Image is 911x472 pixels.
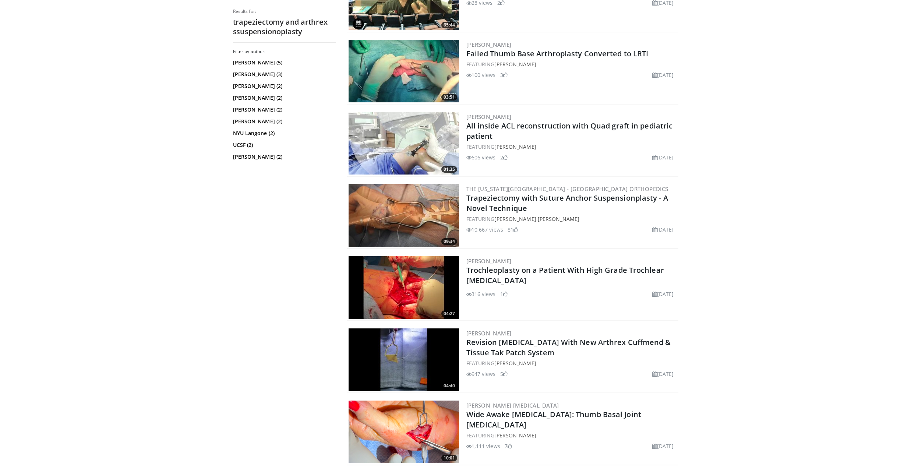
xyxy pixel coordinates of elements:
div: FEATURING [466,359,677,367]
span: 04:27 [441,310,457,317]
a: Revision [MEDICAL_DATA] With New Arthrex Cuffmend & Tissue Tak Patch System [466,337,671,357]
a: NYU Langone (2) [233,130,334,137]
li: 3 [500,71,508,79]
a: [PERSON_NAME] [494,432,536,439]
a: 03:51 [349,40,459,102]
img: 224847ca-dbea-4379-ba56-dd9ddb5e56d3.png.300x170_q85_crop-smart_upscale.png [349,401,459,463]
a: [PERSON_NAME] (2) [233,82,334,90]
span: 10:01 [441,455,457,461]
a: [PERSON_NAME] [538,215,579,222]
a: [PERSON_NAME] [466,257,512,265]
li: [DATE] [652,370,674,378]
li: 947 views [466,370,496,378]
li: [DATE] [652,226,674,233]
li: [DATE] [652,442,674,450]
a: Trochleoplasty on a Patient With High Grade Trochlear [MEDICAL_DATA] [466,265,664,285]
li: 81 [508,226,518,233]
a: [PERSON_NAME] [MEDICAL_DATA] [466,402,559,409]
img: 1e56fb93-9923-46c5-95db-3805b87b86e9.300x170_q85_crop-smart_upscale.jpg [349,184,459,247]
div: FEATURING , [466,215,677,223]
div: FEATURING [466,60,677,68]
a: [PERSON_NAME] [466,113,512,120]
a: [PERSON_NAME] (2) [233,94,334,102]
p: Results for: [233,8,336,14]
li: 10,667 views [466,226,503,233]
a: [PERSON_NAME] (2) [233,106,334,113]
a: [PERSON_NAME] (3) [233,71,334,78]
li: [DATE] [652,290,674,298]
li: 2 [500,154,508,161]
a: Trapeziectomy with Suture Anchor Suspensionplasty - A Novel Technique [466,193,668,213]
span: 03:51 [441,94,457,101]
li: 606 views [466,154,496,161]
li: [DATE] [652,71,674,79]
span: 09:34 [441,238,457,245]
div: FEATURING [466,432,677,439]
a: Failed Thumb Base Arthroplasty Converted to LRTI [466,49,649,59]
a: 10:01 [349,401,459,463]
img: 426acde8-f727-4a7a-920d-39c8797bca81.300x170_q85_crop-smart_upscale.jpg [349,112,459,175]
a: [PERSON_NAME] [494,215,536,222]
li: 7 [505,442,512,450]
img: c0b320eb-c7c0-46ad-8883-98431510b2de.300x170_q85_crop-smart_upscale.jpg [349,328,459,391]
img: 3a1852cc-3328-42c2-816a-f1c8c9acb07d.300x170_q85_crop-smart_upscale.jpg [349,256,459,319]
a: 09:34 [349,184,459,247]
a: The [US_STATE][GEOGRAPHIC_DATA] - [GEOGRAPHIC_DATA] Orthopedics [466,185,668,193]
a: [PERSON_NAME] [494,360,536,367]
a: 04:27 [349,256,459,319]
li: 1,111 views [466,442,500,450]
a: All inside ACL reconstruction with Quad graft in pediatric patient [466,121,673,141]
div: FEATURING [466,143,677,151]
li: [DATE] [652,154,674,161]
h2: trapeziectomy and arthrex ssuspensionoplasty [233,17,336,36]
span: 04:40 [441,383,457,389]
a: Wide Awake [MEDICAL_DATA]: Thumb Basal Joint [MEDICAL_DATA] [466,409,641,430]
li: 5 [500,370,508,378]
li: 316 views [466,290,496,298]
a: [PERSON_NAME] [494,61,536,68]
a: [PERSON_NAME] (5) [233,59,334,66]
li: 1 [500,290,508,298]
li: 100 views [466,71,496,79]
a: 04:40 [349,328,459,391]
a: UCSF (2) [233,141,334,149]
a: [PERSON_NAME] [494,143,536,150]
a: [PERSON_NAME] (2) [233,118,334,125]
h3: Filter by author: [233,49,336,54]
a: 01:35 [349,112,459,175]
a: [PERSON_NAME] (2) [233,153,334,161]
span: 01:35 [441,166,457,173]
span: 65:44 [441,22,457,28]
img: f3f88211-1d9e-450a-ad3a-8126fa7483a6.300x170_q85_crop-smart_upscale.jpg [349,40,459,102]
a: [PERSON_NAME] [466,330,512,337]
a: [PERSON_NAME] [466,41,512,48]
